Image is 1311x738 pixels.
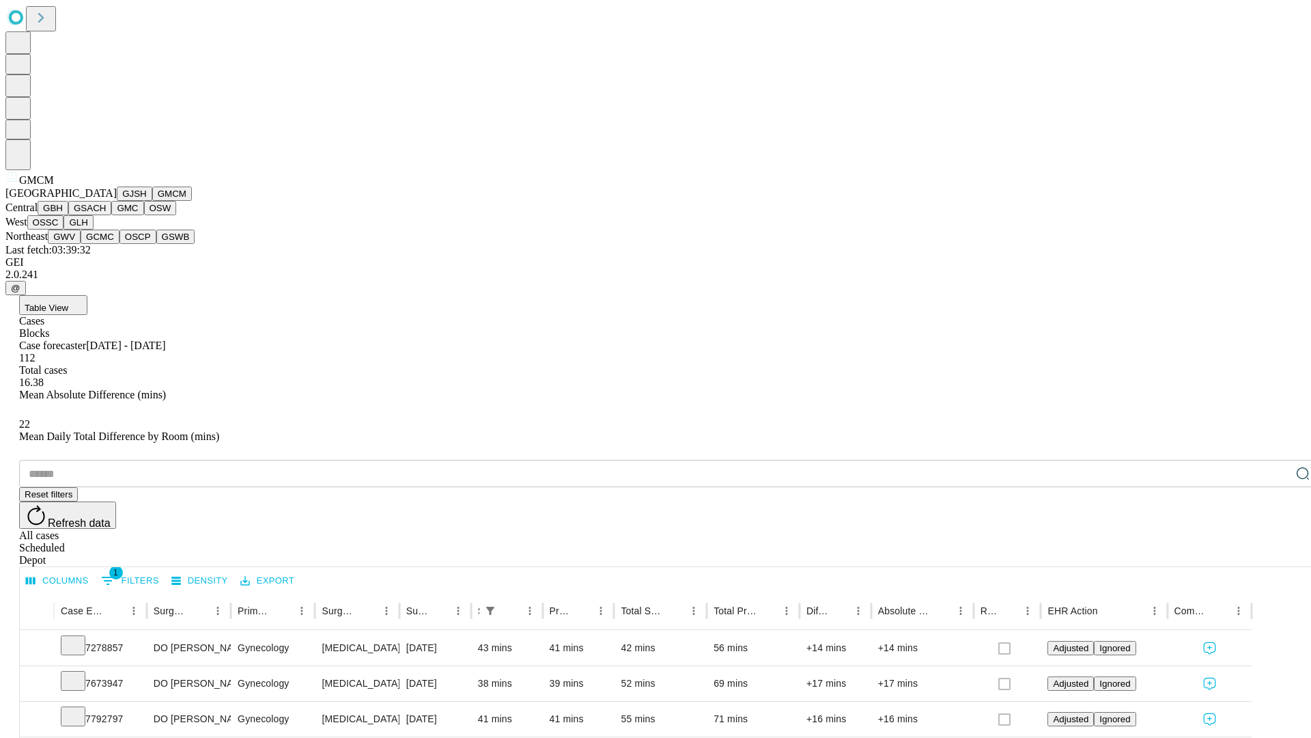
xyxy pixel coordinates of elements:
button: GLH [64,215,93,230]
div: Surgeon Name [154,605,188,616]
div: 7278857 [61,631,140,666]
div: Case Epic Id [61,605,104,616]
div: 71 mins [714,702,793,737]
div: [DATE] [406,702,464,737]
button: Menu [684,601,703,620]
div: EHR Action [1047,605,1097,616]
button: OSW [144,201,177,215]
button: Menu [849,601,868,620]
button: Menu [292,601,311,620]
button: Menu [1018,601,1037,620]
span: Total cases [19,364,67,376]
span: 1 [109,566,123,579]
button: GJSH [117,187,152,201]
button: Sort [758,601,777,620]
button: Menu [1145,601,1164,620]
div: Comments [1174,605,1209,616]
span: 112 [19,352,35,364]
div: +14 mins [806,631,864,666]
div: 41 mins [550,702,608,737]
div: 38 mins [478,666,536,701]
div: 42 mins [621,631,700,666]
div: [MEDICAL_DATA] WITH [MEDICAL_DATA] AND/OR [MEDICAL_DATA] WITH OR WITHOUT D&C [322,631,392,666]
span: Adjusted [1053,643,1088,653]
button: Sort [358,601,377,620]
div: Total Predicted Duration [714,605,757,616]
div: 52 mins [621,666,700,701]
div: 41 mins [550,631,608,666]
div: 41 mins [478,702,536,737]
button: Adjusted [1047,676,1094,691]
button: Expand [27,637,47,661]
div: Difference [806,605,828,616]
button: Menu [377,601,396,620]
div: 39 mins [550,666,608,701]
div: Total Scheduled Duration [621,605,664,616]
button: Show filters [481,601,500,620]
button: Sort [501,601,520,620]
div: Primary Service [238,605,272,616]
span: Ignored [1099,643,1130,653]
div: Scheduled In Room Duration [478,605,479,616]
span: Central [5,202,38,213]
div: +16 mins [878,702,967,737]
div: +17 mins [878,666,967,701]
div: Resolved in EHR [981,605,998,616]
span: Table View [25,303,68,313]
div: DO [PERSON_NAME] [PERSON_NAME] [154,631,224,666]
button: Sort [1099,601,1118,620]
span: 22 [19,418,30,430]
button: Expand [27,672,47,696]
button: Ignored [1094,676,1136,691]
div: +17 mins [806,666,864,701]
div: 1 active filter [481,601,500,620]
div: [DATE] [406,631,464,666]
div: Gynecology [238,666,308,701]
div: [DATE] [406,666,464,701]
button: Sort [999,601,1018,620]
button: Sort [105,601,124,620]
button: Sort [830,601,849,620]
span: Ignored [1099,679,1130,689]
div: Surgery Date [406,605,428,616]
div: 56 mins [714,631,793,666]
button: Adjusted [1047,641,1094,655]
button: GSWB [156,230,195,244]
button: Sort [572,601,591,620]
span: West [5,216,27,228]
button: GBH [38,201,68,215]
button: GWV [48,230,81,244]
span: @ [11,283,20,293]
span: Reset filters [25,489,72,500]
button: GMCM [152,187,192,201]
button: GMC [111,201,143,215]
span: [GEOGRAPHIC_DATA] [5,187,117,199]
span: Northeast [5,230,48,242]
button: Menu [449,601,468,620]
button: Sort [273,601,292,620]
div: DO [PERSON_NAME] [PERSON_NAME] [154,702,224,737]
button: Export [237,571,298,592]
div: 69 mins [714,666,793,701]
span: [DATE] - [DATE] [86,340,165,351]
button: OSCP [119,230,156,244]
button: Table View [19,295,87,315]
button: Ignored [1094,641,1136,655]
div: GEI [5,256,1306,269]
div: 2.0.241 [5,269,1306,281]
span: Case forecaster [19,340,86,351]
span: 16.38 [19,377,44,388]
div: Gynecology [238,702,308,737]
button: OSSC [27,215,64,230]
button: Menu [208,601,227,620]
span: Ignored [1099,714,1130,724]
div: Predicted In Room Duration [550,605,572,616]
div: [MEDICAL_DATA] WITH [MEDICAL_DATA] AND/OR [MEDICAL_DATA] WITH OR WITHOUT D&C [322,666,392,701]
div: 7792797 [61,702,140,737]
span: Last fetch: 03:39:32 [5,244,91,256]
button: GCMC [81,230,119,244]
span: Adjusted [1053,679,1088,689]
button: Sort [665,601,684,620]
button: Menu [1229,601,1248,620]
button: GSACH [68,201,111,215]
